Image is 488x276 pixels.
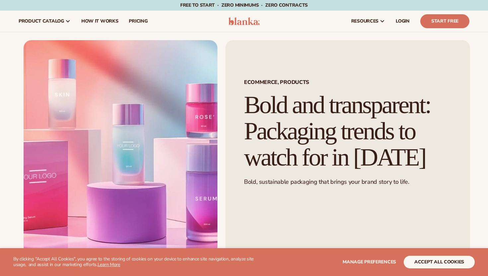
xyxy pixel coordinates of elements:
button: accept all cookies [404,256,475,268]
a: Learn More [98,261,120,268]
a: pricing [123,11,153,32]
a: resources [346,11,390,32]
span: Manage preferences [343,259,396,265]
a: Start Free [420,14,469,28]
span: product catalog [19,19,64,24]
span: Ecommerce, Products [244,80,451,85]
span: Free to start · ZERO minimums · ZERO contracts [180,2,308,8]
a: How It Works [76,11,124,32]
a: product catalog [13,11,76,32]
img: logo [228,17,260,25]
span: pricing [129,19,147,24]
button: Manage preferences [343,256,396,268]
span: How It Works [81,19,119,24]
p: By clicking "Accept All Cookies", you agree to the storing of cookies on your device to enhance s... [13,256,259,268]
h1: Bold and transparent: Packaging trends to watch for in [DATE] [244,92,451,170]
a: LOGIN [390,11,415,32]
span: LOGIN [396,19,410,24]
img: A group of private label skincare and cosmetic products with vibrant coloured packaging [24,40,217,254]
p: Bold, sustainable packaging that brings your brand story to life. [244,178,451,186]
span: resources [351,19,378,24]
